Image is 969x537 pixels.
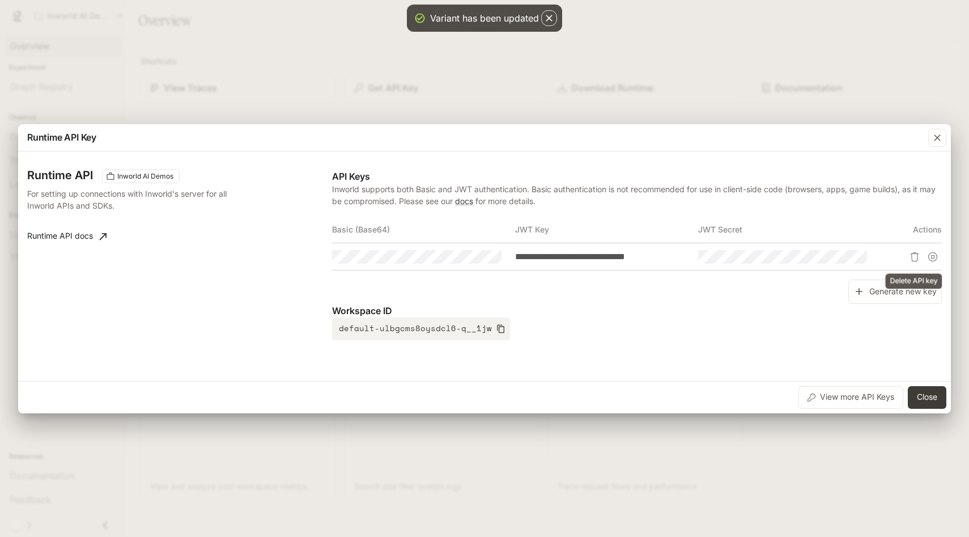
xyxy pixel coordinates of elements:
p: Workspace ID [332,304,942,318]
button: Suspend API key [924,248,942,266]
div: Variant has been updated [430,11,539,25]
button: Close [908,386,946,409]
div: Delete API key [886,274,942,289]
div: These keys will apply to your current workspace only [102,170,180,183]
button: Generate new key [848,280,942,304]
span: Inworld AI Demos [113,171,178,181]
button: View more API Keys [798,386,903,409]
a: Runtime API docs [23,225,111,248]
p: Inworld supports both Basic and JWT authentication. Basic authentication is not recommended for u... [332,183,942,207]
button: default-ulbgcms8oysdcl6-q__1jw [332,318,510,340]
th: JWT Secret [698,216,881,243]
p: Runtime API Key [27,130,96,144]
p: For setting up connections with Inworld's server for all Inworld APIs and SDKs. [27,188,249,212]
th: JWT Key [515,216,698,243]
h3: Runtime API [27,170,93,181]
th: Actions [881,216,942,243]
th: Basic (Base64) [332,216,515,243]
a: docs [455,196,473,206]
button: Delete API key [906,248,924,266]
p: API Keys [332,170,942,183]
